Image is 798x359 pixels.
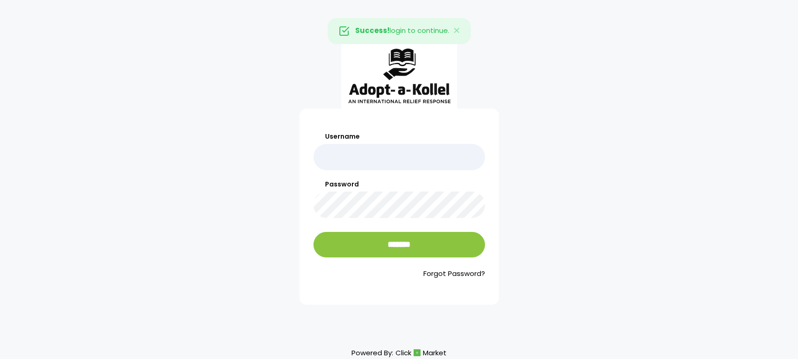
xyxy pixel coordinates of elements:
a: Forgot Password? [313,269,485,279]
div: login to continue. [328,18,471,44]
label: Username [313,132,485,141]
img: cm_icon.png [414,349,421,356]
button: Close [443,19,470,44]
img: aak_logo_sm.jpeg [341,42,457,109]
label: Password [313,179,485,189]
p: Powered By: [351,346,447,359]
a: ClickMarket [396,346,447,359]
strong: Success! [355,26,389,35]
